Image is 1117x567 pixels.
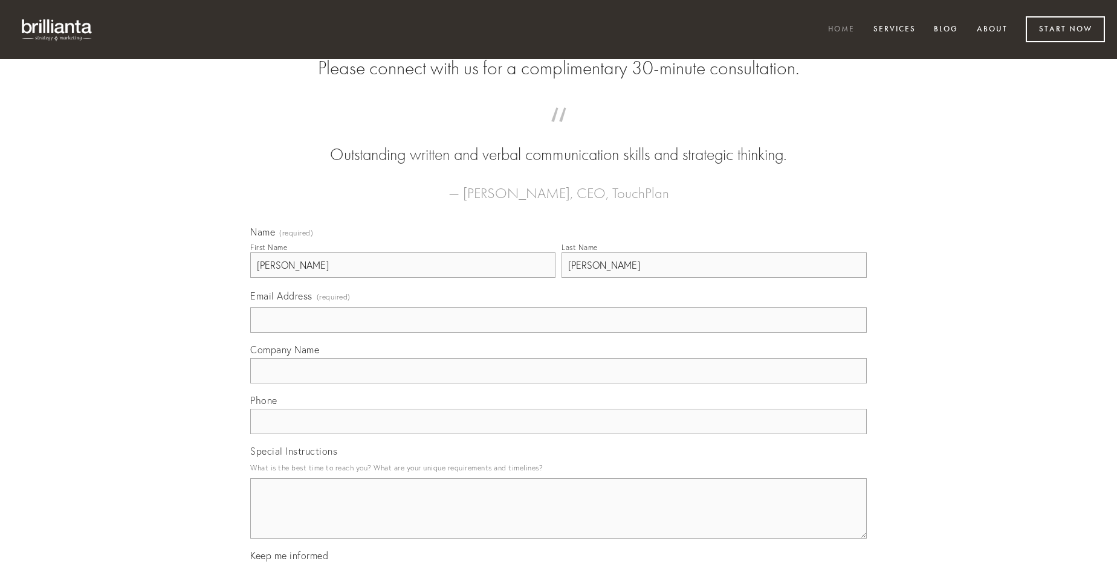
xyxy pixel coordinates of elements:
[279,229,313,237] span: (required)
[250,460,867,476] p: What is the best time to reach you? What are your unique requirements and timelines?
[250,290,312,302] span: Email Address
[317,289,351,305] span: (required)
[866,20,924,40] a: Services
[250,226,275,238] span: Name
[250,394,277,406] span: Phone
[969,20,1015,40] a: About
[1026,16,1105,42] a: Start Now
[270,120,847,143] span: “
[270,167,847,205] figcaption: — [PERSON_NAME], CEO, TouchPlan
[250,344,319,356] span: Company Name
[820,20,863,40] a: Home
[270,120,847,167] blockquote: Outstanding written and verbal communication skills and strategic thinking.
[562,243,598,252] div: Last Name
[12,12,103,47] img: brillianta - research, strategy, marketing
[926,20,966,40] a: Blog
[250,445,337,457] span: Special Instructions
[250,243,287,252] div: First Name
[250,549,328,562] span: Keep me informed
[250,57,867,80] h2: Please connect with us for a complimentary 30-minute consultation.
